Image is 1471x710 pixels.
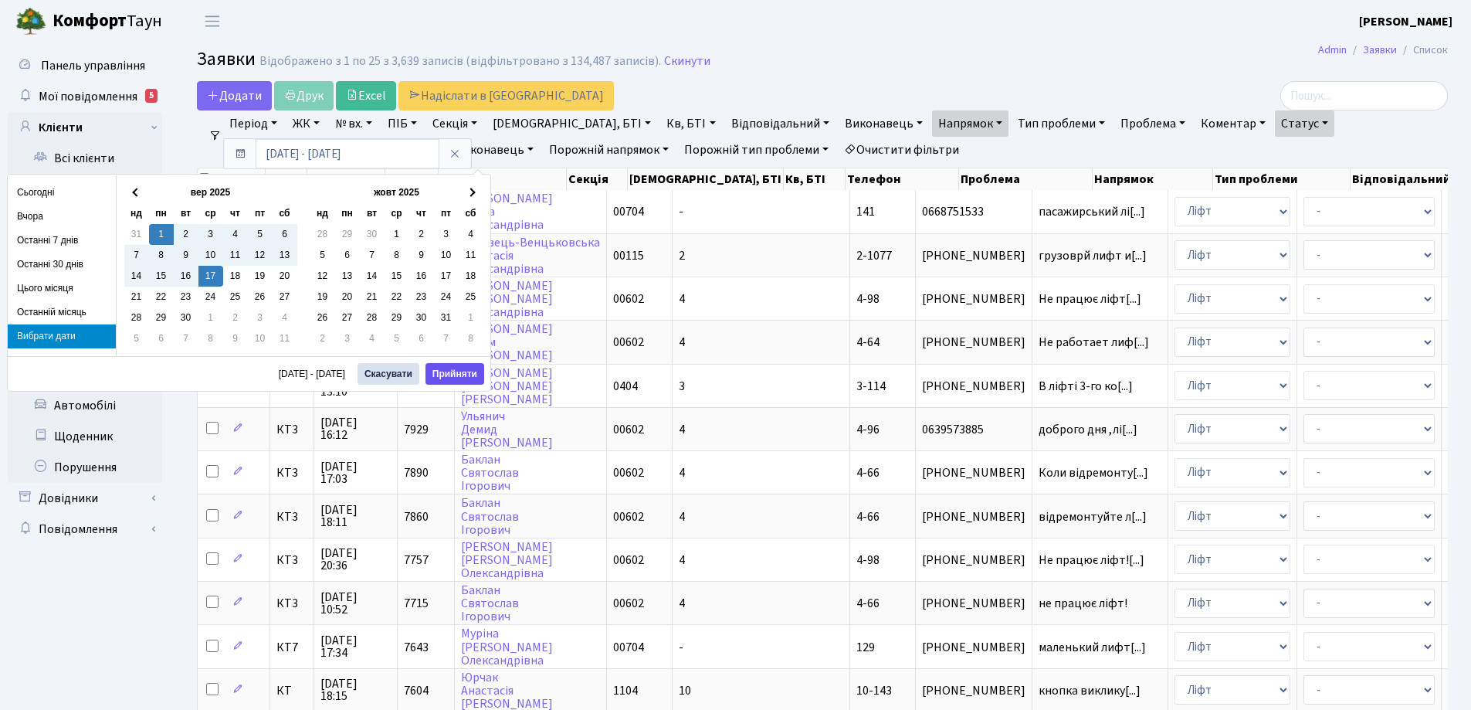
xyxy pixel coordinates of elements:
[149,328,174,349] td: 6
[1363,42,1397,58] a: Заявки
[461,234,600,277] a: Роговець-ВенцьковськаАнастасіяОлександрівна
[461,365,553,408] a: [PERSON_NAME][PERSON_NAME][PERSON_NAME]
[839,110,929,137] a: Виконавець
[276,467,307,479] span: КТ3
[922,554,1025,566] span: [PHONE_NUMBER]
[1359,13,1452,30] b: [PERSON_NAME]
[273,224,297,245] td: 6
[613,639,644,656] span: 00704
[273,307,297,328] td: 4
[1039,552,1144,569] span: Не працює ліфт![...]
[197,46,256,73] span: Заявки
[198,328,223,349] td: 8
[149,245,174,266] td: 8
[149,224,174,245] td: 1
[922,511,1025,523] span: [PHONE_NUMBER]
[461,277,553,321] a: [PERSON_NAME][PERSON_NAME]Олександрівна
[8,205,116,229] li: Вчора
[149,266,174,287] td: 15
[8,421,162,452] a: Щоденник
[461,190,553,233] a: [PERSON_NAME]ОленаОлександрівна
[335,224,360,245] td: 29
[1275,110,1334,137] a: Статус
[320,416,391,441] span: [DATE] 16:12
[273,203,297,224] th: сб
[679,290,685,307] span: 4
[174,287,198,307] td: 23
[248,245,273,266] td: 12
[856,639,875,656] span: 129
[409,203,434,224] th: чт
[922,336,1025,348] span: [PHONE_NUMBER]
[320,678,391,702] span: [DATE] 18:15
[310,224,335,245] td: 28
[39,88,137,105] span: Мої повідомлення
[922,293,1025,305] span: [PHONE_NUMBER]
[922,467,1025,479] span: [PHONE_NUMBER]
[486,110,657,137] a: [DEMOGRAPHIC_DATA], БТІ
[320,504,391,528] span: [DATE] 18:11
[207,87,262,104] span: Додати
[922,423,1025,436] span: 0639573885
[725,110,835,137] a: Відповідальний
[613,334,644,351] span: 00602
[838,137,965,163] a: Очистити фільтри
[1280,81,1448,110] input: Пошук...
[1039,421,1137,438] span: доброго дня ,лі[...]
[8,324,116,348] li: Вибрати дати
[628,168,784,190] th: [DEMOGRAPHIC_DATA], БТІ
[279,369,351,379] span: [DATE] - [DATE]
[1318,42,1347,58] a: Admin
[404,464,429,481] span: 7890
[613,464,644,481] span: 00602
[8,181,116,205] li: Сьогодні
[439,168,567,190] th: ПІБ
[8,253,116,277] li: Останні 30 днів
[276,641,307,654] span: КТ7
[1039,682,1141,699] span: кнопка виклику[...]
[459,287,483,307] td: 25
[174,203,198,224] th: вт
[248,266,273,287] td: 19
[259,54,661,69] div: Відображено з 1 по 25 з 3,639 записів (відфільтровано з 134,487 записів).
[1295,34,1471,66] nav: breadcrumb
[1039,203,1145,220] span: пасажирський лі[...]
[248,307,273,328] td: 3
[1114,110,1191,137] a: Проблема
[174,245,198,266] td: 9
[846,168,960,190] th: Телефон
[922,250,1025,262] span: [PHONE_NUMBER]
[679,552,685,569] span: 4
[613,290,644,307] span: 00602
[198,266,223,287] td: 17
[409,245,434,266] td: 9
[124,245,149,266] td: 7
[679,682,691,699] span: 10
[8,112,162,143] a: Клієнти
[1359,12,1452,31] a: [PERSON_NAME]
[385,307,409,328] td: 29
[381,110,423,137] a: ПІБ
[664,54,710,69] a: Скинути
[310,307,335,328] td: 26
[461,408,553,451] a: УльяничДемид[PERSON_NAME]
[409,287,434,307] td: 23
[404,595,429,612] span: 7715
[329,110,378,137] a: № вх.
[124,203,149,224] th: нд
[1195,110,1272,137] a: Коментар
[8,452,162,483] a: Порушення
[174,307,198,328] td: 30
[856,682,892,699] span: 10-143
[310,328,335,349] td: 2
[310,266,335,287] td: 12
[198,168,266,190] th: Дії
[1039,334,1149,351] span: Не работает лиф[...]
[856,378,886,395] span: 3-114
[459,307,483,328] td: 1
[360,287,385,307] td: 21
[459,245,483,266] td: 11
[149,182,273,203] th: вер 2025
[223,224,248,245] td: 4
[409,266,434,287] td: 16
